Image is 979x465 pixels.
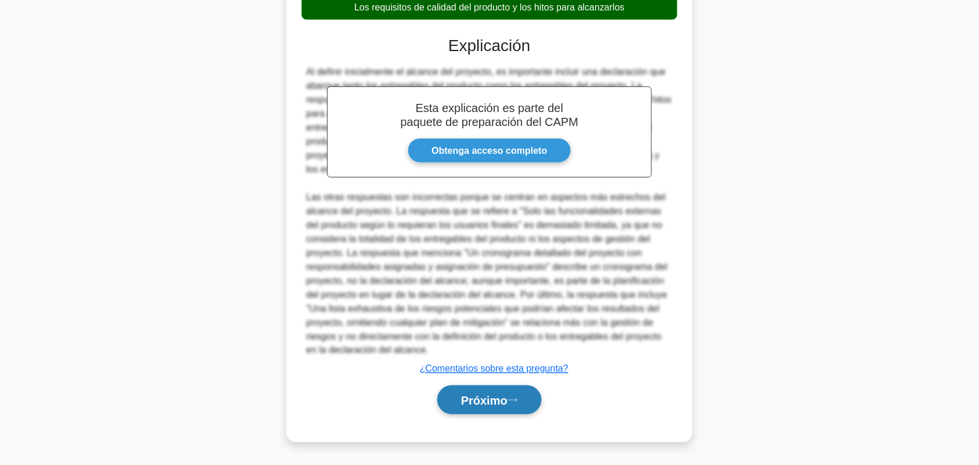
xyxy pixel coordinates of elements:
button: Próximo [437,385,542,415]
font: Explicación [448,37,531,55]
a: Obtenga acceso completo [408,138,571,163]
font: Próximo [461,394,507,407]
font: Las otras respuestas son incorrectas porque se centran en aspectos más estrechos del alcance del ... [306,192,668,355]
font: Los requisitos de calidad del producto y los hitos para alcanzarlos [354,2,625,12]
font: Al definir inicialmente el alcance del proyecto, es importante incluir una declaración que abarqu... [306,67,672,174]
a: ¿Comentarios sobre esta pregunta? [420,364,568,374]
